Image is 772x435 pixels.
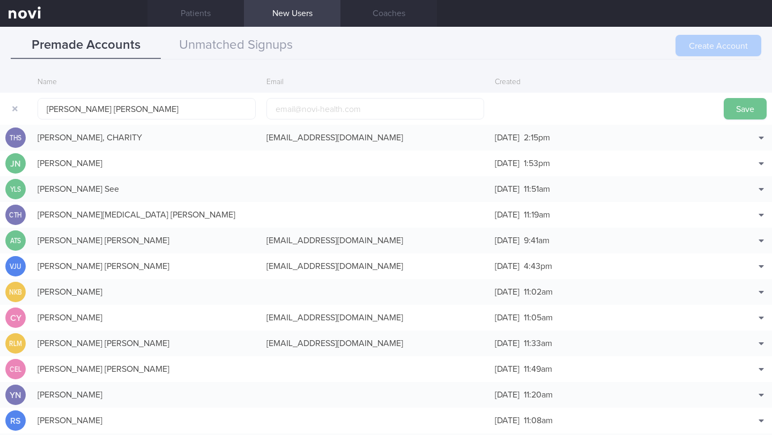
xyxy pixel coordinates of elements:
span: 11:08am [524,416,553,425]
span: 11:05am [524,313,553,322]
div: RS [5,410,26,431]
span: 4:43pm [524,262,552,271]
span: 11:20am [524,391,553,399]
div: [PERSON_NAME] [32,281,261,303]
div: JN [5,153,26,174]
div: [PERSON_NAME] [32,410,261,431]
div: [PERSON_NAME] [PERSON_NAME] [32,358,261,380]
span: [DATE] [495,416,519,425]
span: 11:33am [524,339,552,348]
button: Unmatched Signups [161,32,311,59]
span: 2:15pm [524,133,550,142]
button: Save [724,98,767,119]
div: [PERSON_NAME] [PERSON_NAME] [32,230,261,251]
span: [DATE] [495,236,519,245]
div: Email [261,72,490,93]
div: [EMAIL_ADDRESS][DOMAIN_NAME] [261,307,490,328]
div: [PERSON_NAME] [32,307,261,328]
span: [DATE] [495,133,519,142]
div: [EMAIL_ADDRESS][DOMAIN_NAME] [261,256,490,277]
span: [DATE] [495,288,519,296]
input: email@novi-health.com [266,98,485,119]
div: NKB [7,282,24,303]
span: [DATE] [495,211,519,219]
span: 1:53pm [524,159,550,168]
span: [DATE] [495,185,519,193]
div: Created [489,72,718,93]
div: ATS [7,230,24,251]
div: VJU [7,256,24,277]
span: [DATE] [495,391,519,399]
span: [DATE] [495,159,519,168]
div: [PERSON_NAME] [32,153,261,174]
span: [DATE] [495,365,519,373]
div: [PERSON_NAME] [32,384,261,406]
div: YLS [7,179,24,200]
div: [PERSON_NAME] [PERSON_NAME] [32,333,261,354]
div: [PERSON_NAME] See [32,178,261,200]
div: Name [32,72,261,93]
div: YN [5,385,26,406]
div: THS [7,127,24,148]
div: CTH [7,205,24,226]
div: [EMAIL_ADDRESS][DOMAIN_NAME] [261,333,490,354]
span: 11:02am [524,288,553,296]
span: 9:41am [524,236,550,245]
div: [EMAIL_ADDRESS][DOMAIN_NAME] [261,230,490,251]
input: John Doe [38,98,256,119]
span: [DATE] [495,313,519,322]
div: [PERSON_NAME][MEDICAL_DATA] [PERSON_NAME] [32,204,261,226]
span: [DATE] [495,262,519,271]
span: 11:19am [524,211,550,219]
span: 11:51am [524,185,550,193]
span: [DATE] [495,339,519,348]
div: CEL [7,359,24,380]
div: RLM [7,333,24,354]
button: Premade Accounts [11,32,161,59]
div: CY [5,307,26,328]
div: [PERSON_NAME], CHARITY [32,127,261,148]
div: [EMAIL_ADDRESS][DOMAIN_NAME] [261,127,490,148]
div: [PERSON_NAME] [PERSON_NAME] [32,256,261,277]
span: 11:49am [524,365,552,373]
